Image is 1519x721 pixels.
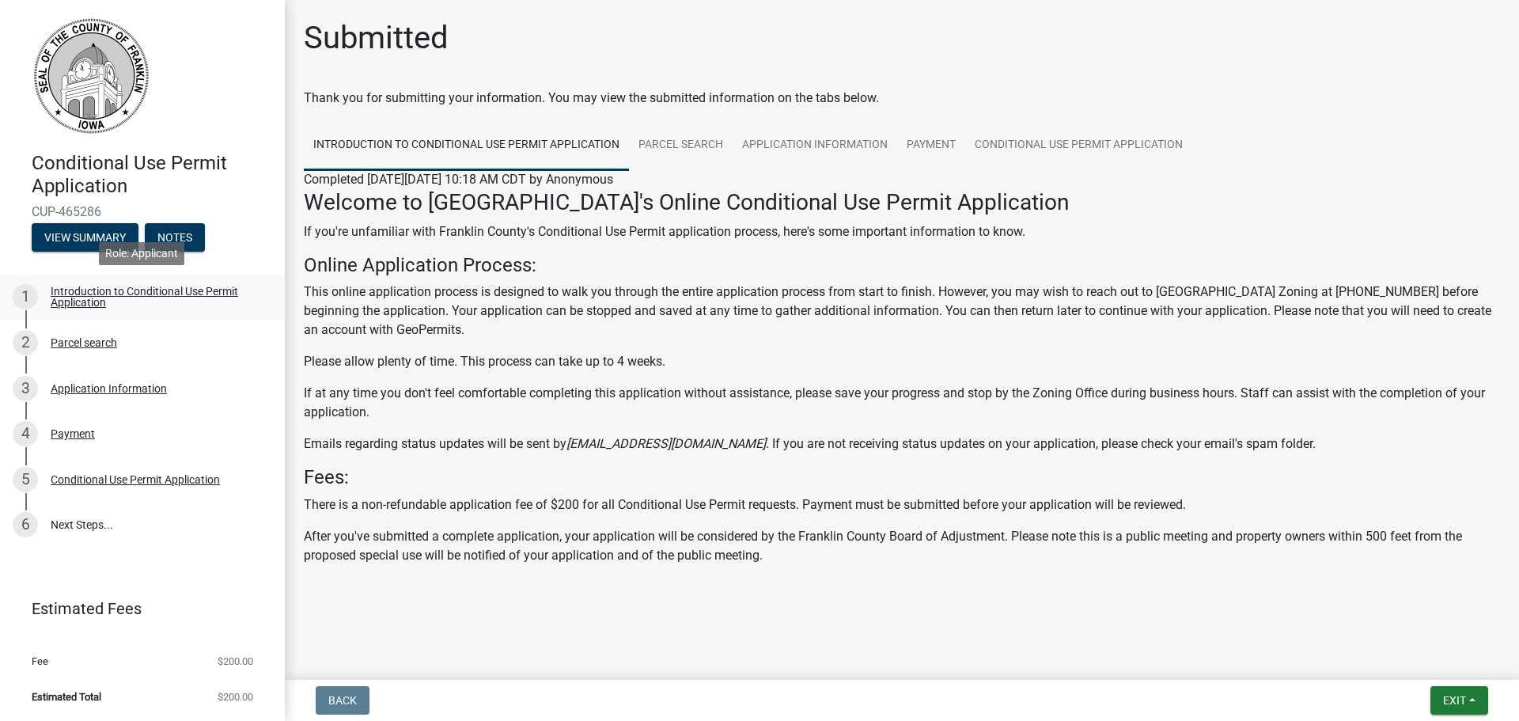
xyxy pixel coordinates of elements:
[304,254,1500,277] h4: Online Application Process:
[304,120,629,171] a: Introduction to Conditional Use Permit Application
[32,204,253,219] span: CUP-465286
[304,466,1500,489] h4: Fees:
[629,120,733,171] a: Parcel search
[13,284,38,309] div: 1
[51,286,259,308] div: Introduction to Conditional Use Permit Application
[304,495,1500,514] p: There is a non-refundable application fee of $200 for all Conditional Use Permit requests. Paymen...
[304,384,1500,422] p: If at any time you don't feel comfortable completing this application without assistance, please ...
[1443,694,1466,707] span: Exit
[304,222,1500,241] p: If you're unfamiliar with Franklin County's Conditional Use Permit application process, here's so...
[51,428,95,439] div: Payment
[51,474,220,485] div: Conditional Use Permit Application
[32,223,138,252] button: View Summary
[304,19,449,57] h1: Submitted
[218,692,253,702] span: $200.00
[304,89,1500,108] div: Thank you for submitting your information. You may view the submitted information on the tabs below.
[965,120,1192,171] a: Conditional Use Permit Application
[328,694,357,707] span: Back
[1430,686,1488,715] button: Exit
[32,152,272,198] h4: Conditional Use Permit Application
[218,656,253,666] span: $200.00
[32,232,138,245] wm-modal-confirm: Summary
[51,337,117,348] div: Parcel search
[304,527,1500,565] p: After you've submitted a complete application, your application will be considered by the Frankli...
[32,656,48,666] span: Fee
[13,512,38,537] div: 6
[304,352,1500,371] p: Please allow plenty of time. This process can take up to 4 weeks.
[566,436,766,451] i: [EMAIL_ADDRESS][DOMAIN_NAME]
[897,120,965,171] a: Payment
[304,172,613,187] span: Completed [DATE][DATE] 10:18 AM CDT by Anonymous
[99,242,184,265] div: Role: Applicant
[32,17,150,135] img: Franklin County, Iowa
[145,232,205,245] wm-modal-confirm: Notes
[145,223,205,252] button: Notes
[51,383,167,394] div: Application Information
[13,330,38,355] div: 2
[304,283,1500,340] p: This online application process is designed to walk you through the entire application process fr...
[304,189,1500,216] h3: Welcome to [GEOGRAPHIC_DATA]'s Online Conditional Use Permit Application
[32,692,101,702] span: Estimated Total
[316,686,369,715] button: Back
[13,421,38,446] div: 4
[13,593,259,624] a: Estimated Fees
[733,120,897,171] a: Application Information
[13,467,38,492] div: 5
[304,434,1500,453] p: Emails regarding status updates will be sent by . If you are not receiving status updates on your...
[13,376,38,401] div: 3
